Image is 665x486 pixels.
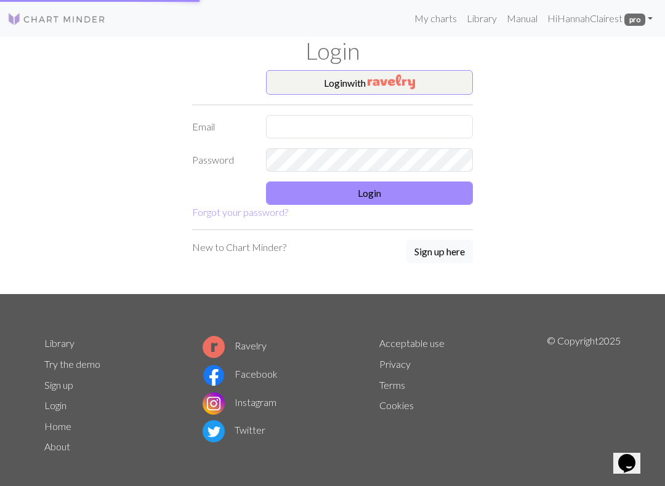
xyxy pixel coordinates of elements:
a: Ravelry [203,340,267,351]
a: Library [462,6,502,31]
a: My charts [409,6,462,31]
a: Forgot your password? [192,206,288,218]
a: Acceptable use [379,337,445,349]
p: New to Chart Minder? [192,240,286,255]
a: About [44,440,70,452]
iframe: chat widget [613,437,653,474]
a: Instagram [203,396,276,408]
a: HiHannahClairest pro [542,6,658,31]
a: Terms [379,379,405,391]
a: Sign up [44,379,73,391]
button: Sign up here [406,240,473,263]
a: Facebook [203,368,278,380]
img: Facebook logo [203,364,225,386]
a: Manual [502,6,542,31]
p: © Copyright 2025 [547,333,621,458]
span: pro [624,14,645,26]
label: Email [185,115,259,138]
a: Try the demo [44,358,100,370]
a: Library [44,337,75,349]
img: Ravelry logo [203,336,225,358]
img: Twitter logo [203,420,225,442]
a: Sign up here [406,240,473,265]
button: Loginwith [266,70,473,95]
img: Logo [7,12,106,26]
a: Cookies [379,399,414,411]
button: Login [266,181,473,205]
a: Home [44,420,71,432]
img: Ravelry [368,74,415,89]
img: Instagram logo [203,392,225,415]
a: Login [44,399,66,411]
h1: Login [37,37,628,65]
label: Password [185,148,259,172]
a: Twitter [203,424,265,436]
a: Privacy [379,358,411,370]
